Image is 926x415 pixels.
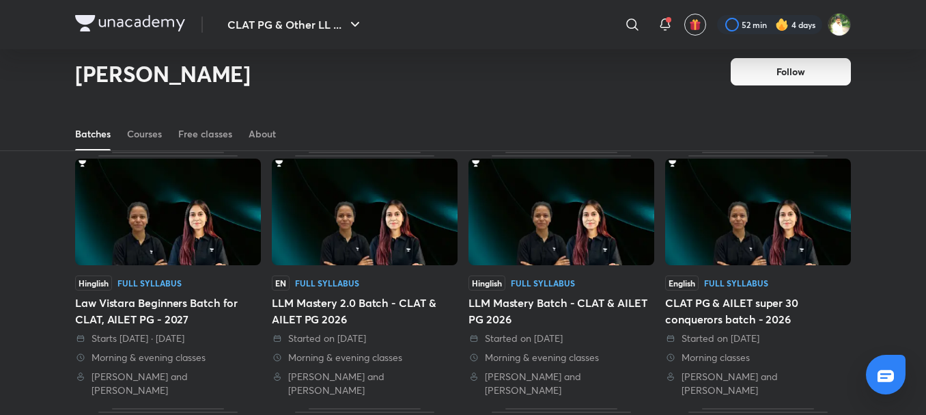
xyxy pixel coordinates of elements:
div: Full Syllabus [117,279,182,287]
div: LLM Mastery Batch - CLAT & AILET PG 2026 [468,295,654,327]
div: LLM Mastery 2.0 Batch - CLAT & AILET PG 2026 [272,152,458,397]
div: Morning & evening classes [75,351,261,364]
a: Courses [127,118,162,150]
button: avatar [684,14,706,36]
div: Anuja Chaturvedi and Manjari Singh [468,370,654,397]
a: Batches [75,118,111,150]
div: Started on 24 Apr 2025 [665,332,851,345]
img: Thumbnail [665,159,851,265]
span: Follow [776,65,805,79]
div: Morning & evening classes [468,351,654,364]
span: Hinglish [75,276,112,291]
img: streak [775,18,789,31]
a: Company Logo [75,15,185,35]
div: Anuja Chaturvedi and Manjari Singh [665,370,851,397]
div: LLM Mastery Batch - CLAT & AILET PG 2026 [468,152,654,397]
img: avatar [689,18,701,31]
span: Hinglish [468,276,505,291]
div: Batches [75,127,111,141]
div: Full Syllabus [295,279,359,287]
a: About [249,118,276,150]
div: Free classes [178,127,232,141]
div: Full Syllabus [704,279,768,287]
img: Company Logo [75,15,185,31]
span: English [665,276,699,291]
img: Thumbnail [75,159,261,265]
div: Morning classes [665,351,851,364]
div: Full Syllabus [511,279,575,287]
div: Anuja Chaturvedi and Manjari Singh [272,370,458,397]
span: EN [272,276,290,291]
img: Harshal Jadhao [828,13,851,36]
div: Courses [127,127,162,141]
div: Anuja Chaturvedi and Manjari Singh [75,370,261,397]
a: Free classes [178,118,232,150]
div: Started on 11 Aug 2025 [272,332,458,345]
div: Starts in 3 days · 8 Sep 2025 [75,332,261,345]
div: Law Vistara Beginners Batch for CLAT, AILET PG - 2027 [75,152,261,397]
div: LLM Mastery 2.0 Batch - CLAT & AILET PG 2026 [272,295,458,327]
div: Started on 10 Jun 2025 [468,332,654,345]
div: Morning & evening classes [272,351,458,364]
div: About [249,127,276,141]
button: CLAT PG & Other LL ... [219,11,371,38]
div: CLAT PG & AILET super 30 conquerors batch - 2026 [665,295,851,327]
div: CLAT PG & AILET super 30 conquerors batch - 2026 [665,152,851,397]
div: Law Vistara Beginners Batch for CLAT, AILET PG - 2027 [75,295,261,327]
img: Thumbnail [468,159,654,265]
img: Thumbnail [272,159,458,265]
button: Follow [731,58,851,85]
h2: [PERSON_NAME] [75,60,251,88]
